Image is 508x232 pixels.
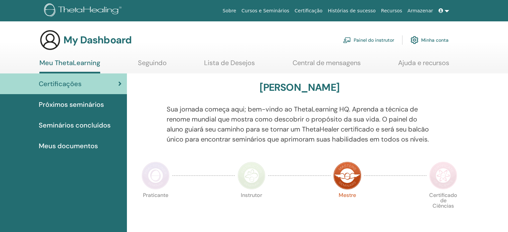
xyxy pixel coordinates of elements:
p: Certificado de Ciências [429,193,457,221]
a: Meu ThetaLearning [39,59,100,73]
img: cog.svg [410,34,418,46]
img: chalkboard-teacher.svg [343,37,351,43]
a: Central de mensagens [293,59,361,72]
img: Practitioner [142,162,170,190]
img: logo.png [44,3,124,18]
a: Cursos e Seminários [239,5,292,17]
a: Ajuda e recursos [398,59,449,72]
span: Certificações [39,79,81,89]
img: Certificate of Science [429,162,457,190]
img: generic-user-icon.jpg [39,29,61,51]
span: Próximos seminários [39,99,104,109]
span: Meus documentos [39,141,98,151]
span: Seminários concluídos [39,120,111,130]
p: Instrutor [237,193,266,221]
p: Mestre [333,193,361,221]
a: Certificação [292,5,325,17]
img: Instructor [237,162,266,190]
a: Lista de Desejos [204,59,255,72]
a: Painel do instrutor [343,33,394,47]
a: Armazenar [405,5,436,17]
h3: My Dashboard [63,34,132,46]
p: Sua jornada começa aqui; bem-vindo ao ThetaLearning HQ. Aprenda a técnica de renome mundial que m... [167,104,433,144]
h3: [PERSON_NAME] [260,81,339,93]
p: Praticante [142,193,170,221]
a: Histórias de sucesso [325,5,378,17]
a: Seguindo [138,59,167,72]
a: Recursos [378,5,405,17]
a: Minha conta [410,33,449,47]
a: Sobre [220,5,239,17]
img: Master [333,162,361,190]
